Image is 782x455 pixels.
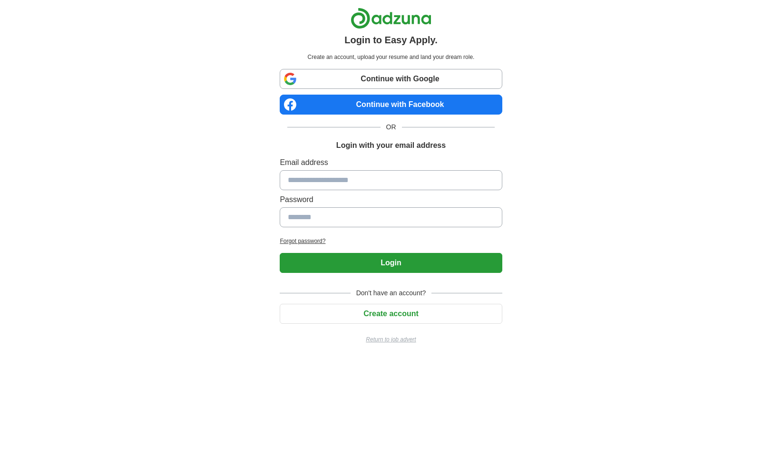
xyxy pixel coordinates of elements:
[280,194,502,205] label: Password
[280,157,502,168] label: Email address
[344,33,438,47] h1: Login to Easy Apply.
[280,304,502,324] button: Create account
[280,310,502,318] a: Create account
[280,335,502,344] a: Return to job advert
[282,53,500,61] p: Create an account, upload your resume and land your dream role.
[336,140,446,151] h1: Login with your email address
[351,288,432,298] span: Don't have an account?
[351,8,431,29] img: Adzuna logo
[280,95,502,115] a: Continue with Facebook
[280,237,502,245] a: Forgot password?
[381,122,402,132] span: OR
[280,69,502,89] a: Continue with Google
[280,253,502,273] button: Login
